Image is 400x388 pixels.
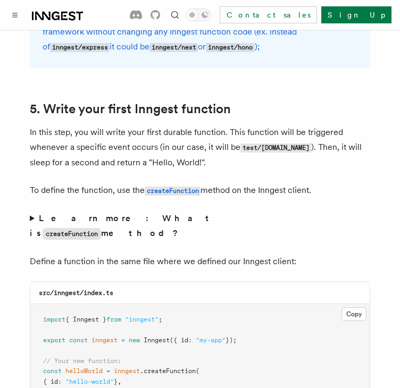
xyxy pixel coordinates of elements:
[159,316,162,323] span: ;
[43,336,65,344] span: export
[140,367,196,375] span: .createFunction
[196,367,199,375] span: (
[321,6,391,23] a: Sign Up
[106,367,110,375] span: =
[39,289,113,297] code: src/inngest/index.ts
[9,9,21,21] button: Toggle navigation
[91,336,118,344] span: inngest
[341,307,366,321] button: Copy
[65,367,103,375] span: helloWorld
[129,336,140,344] span: new
[145,185,201,195] a: createFunction
[144,336,170,344] span: Inngest
[30,102,231,116] a: 5. Write your first Inngest function
[50,43,110,52] code: inngest/express
[196,336,226,344] span: "my-app"
[240,144,311,153] code: test/[DOMAIN_NAME]
[226,336,237,344] span: });
[43,316,65,323] span: import
[43,367,62,375] span: const
[65,378,114,385] span: "hello-world"
[118,378,121,385] span: ,
[114,367,140,375] span: inngest
[149,43,198,52] code: inngest/next
[43,378,58,385] span: { id
[220,6,317,23] a: Contact sales
[65,316,106,323] span: { Inngest }
[30,211,370,241] summary: Learn more: What iscreateFunctionmethod?
[30,183,370,198] p: To define the function, use the method on the Inngest client.
[58,378,62,385] span: :
[125,316,159,323] span: "inngest"
[30,125,370,170] p: In this step, you will write your first durable function. This function will be triggered wheneve...
[206,43,254,52] code: inngest/hono
[186,9,211,21] button: Toggle dark mode
[169,9,181,21] button: Find something...
[106,316,121,323] span: from
[30,213,213,238] strong: Learn more: What is method?
[121,336,125,344] span: =
[69,336,88,344] span: const
[170,336,188,344] span: ({ id
[188,336,192,344] span: :
[114,378,118,385] span: }
[43,228,101,240] code: createFunction
[145,187,201,196] code: createFunction
[30,254,370,269] p: Define a function in the same file where we defined our Inngest client:
[43,357,121,365] span: // Your new function:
